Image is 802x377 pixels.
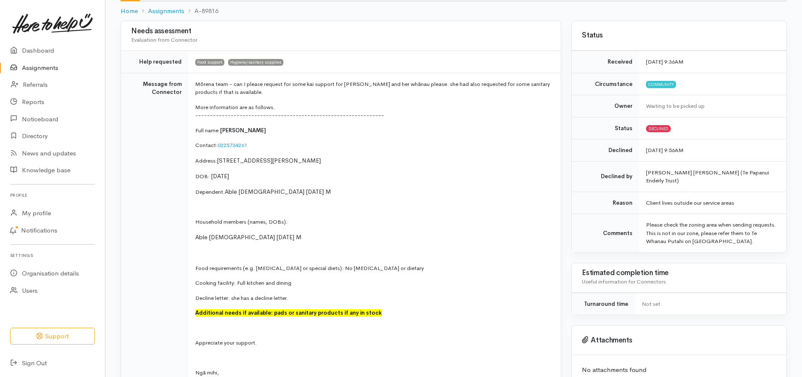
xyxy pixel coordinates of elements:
[639,214,786,252] td: Please check the zoning area when sending requests. This is not in our zone, please refer them to...
[195,339,551,347] p: Appreciate your support.
[195,294,551,302] p: Decline letter: she has a decline letter.
[572,214,639,252] td: Comments
[195,309,382,316] font: Additional needs if available: pads or sanitary products if any in stock
[646,147,684,154] time: [DATE] 9:56AM
[121,6,138,16] a: Home
[572,139,639,162] td: Declined
[10,250,95,261] h6: Settings
[646,81,676,88] span: Community
[195,141,551,150] p: Contact:
[572,95,639,118] td: Owner
[131,27,551,35] h3: Needs assessment
[217,157,321,164] span: [STREET_ADDRESS][PERSON_NAME]
[646,102,776,110] div: Waiting to be picked up
[121,51,188,73] td: Help requested
[639,192,786,214] td: Client lives outside our service areas
[131,36,197,43] span: Evaluation from Connector
[582,278,666,285] span: Useful information for Connectors
[10,328,95,345] button: Support
[572,117,639,139] td: Status
[195,80,551,96] p: Mōrena team - can I please request for some kai support for [PERSON_NAME] and her whānau please. ...
[195,233,301,241] span: Able [DEMOGRAPHIC_DATA] [DATE] M
[639,161,786,192] td: [PERSON_NAME] [PERSON_NAME] (Te Papanui Enderly Trust)
[646,58,684,65] time: [DATE] 9:36AM
[195,369,551,377] p: Ngā mihi,
[195,264,551,273] p: Food requirements (e.g. [MEDICAL_DATA] or special diets): No [MEDICAL_DATA] or dietary
[195,103,551,120] p: More information are as follows. ----------------------------------------------------------------
[195,59,224,66] span: Food support
[220,127,266,134] span: [PERSON_NAME]
[121,1,787,21] nav: breadcrumb
[572,161,639,192] td: Declined by
[228,59,283,66] span: Hygiene/sanitary supplies
[195,126,551,135] p: Full name:
[218,142,247,149] a: 0225734261
[195,156,551,165] p: Address:
[10,190,95,201] h6: Profile
[582,336,776,345] h3: Attachments
[582,365,776,375] p: No attachments found
[572,51,639,73] td: Received
[642,300,776,308] div: Not set
[148,6,184,16] a: Assignments
[572,73,639,95] td: Circumstance
[195,218,551,226] p: Household members (names, DOBs):
[572,293,635,315] td: Turnaround time
[582,269,776,277] h3: Estimated completion time
[195,187,551,196] p: Dependent:
[225,188,331,195] span: Able [DEMOGRAPHIC_DATA] [DATE] M
[195,172,551,181] p: DOB:
[572,192,639,214] td: Reason
[582,32,776,40] h3: Status
[646,125,671,132] span: Declined
[184,6,218,16] li: A-89816
[195,279,551,287] p: Cooking facility: Full kitchen and dining
[211,172,229,180] span: [DATE]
